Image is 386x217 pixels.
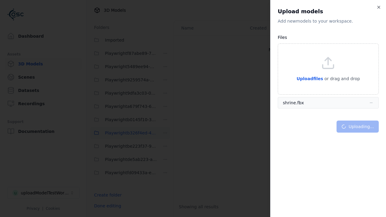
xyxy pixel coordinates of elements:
p: or drag and drop [323,75,360,82]
div: shrine.fbx [283,100,304,106]
h2: Upload models [278,7,379,16]
label: Files [278,35,287,40]
span: Upload files [296,76,323,81]
p: Add new model s to your workspace. [278,18,379,24]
